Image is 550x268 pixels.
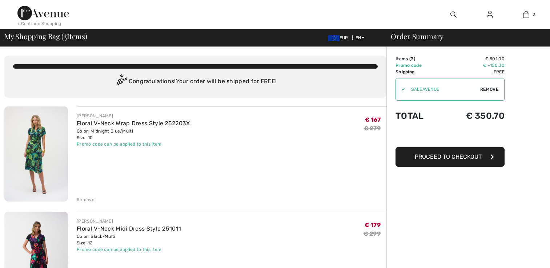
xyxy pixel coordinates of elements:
img: My Bag [523,10,529,19]
button: Proceed to Checkout [396,147,505,167]
div: Promo code can be applied to this item [77,246,181,253]
div: < Continue Shopping [17,20,61,27]
img: Floral V-Neck Wrap Dress Style 252203X [4,106,68,202]
span: Remove [480,86,498,93]
img: 1ère Avenue [17,6,69,20]
div: Congratulations! Your order will be shipped for FREE! [13,74,378,89]
div: [PERSON_NAME] [77,113,190,119]
span: EUR [328,35,351,40]
td: € 350.70 [441,103,505,128]
div: Promo code can be applied to this item [77,141,190,147]
td: Total [396,103,441,128]
td: Promo code [396,62,441,69]
input: Promo code [405,78,480,100]
iframe: PayPal [396,128,505,145]
span: EN [356,35,365,40]
s: € 279 [364,125,381,132]
span: 3 [411,56,414,61]
a: Floral V-Neck Midi Dress Style 251011 [77,225,181,232]
td: € -150.30 [441,62,505,69]
img: Euro [328,35,340,41]
span: € 167 [365,116,381,123]
span: 3 [64,31,67,40]
span: 3 [533,11,535,18]
td: Items ( ) [396,56,441,62]
td: Free [441,69,505,75]
div: Remove [77,196,95,203]
a: 3 [508,10,544,19]
img: Congratulation2.svg [114,74,129,89]
td: Shipping [396,69,441,75]
div: Color: Midnight Blue/Multi Size: 10 [77,128,190,141]
a: Floral V-Neck Wrap Dress Style 252203X [77,120,190,127]
s: € 299 [364,230,381,237]
img: My Info [487,10,493,19]
td: € 501.00 [441,56,505,62]
img: search the website [450,10,457,19]
span: Proceed to Checkout [415,153,482,160]
div: ✔ [396,86,405,93]
span: € 179 [365,222,381,228]
div: Order Summary [382,33,546,40]
div: Color: Black/Multi Size: 12 [77,233,181,246]
span: My Shopping Bag ( Items) [4,33,87,40]
a: Sign In [481,10,499,19]
div: [PERSON_NAME] [77,218,181,224]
